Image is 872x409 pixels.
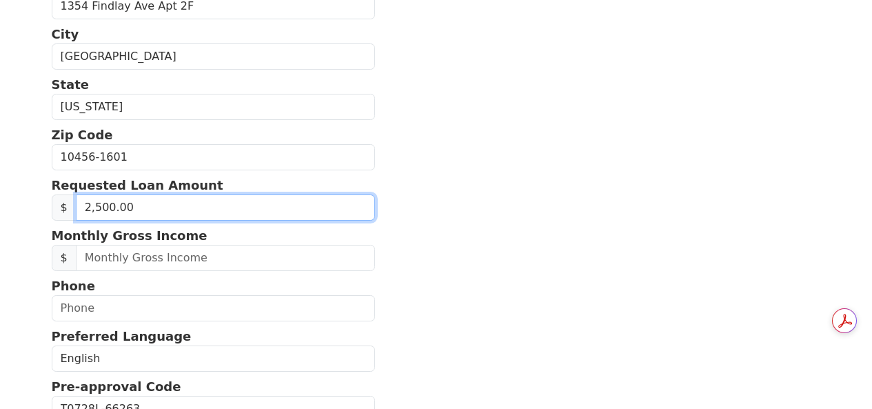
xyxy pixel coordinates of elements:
[76,245,375,271] input: Monthly Gross Income
[52,77,90,92] strong: State
[76,194,375,221] input: 0.00
[52,245,77,271] span: $
[52,279,95,293] strong: Phone
[52,194,77,221] span: $
[52,128,113,142] strong: Zip Code
[52,295,376,321] input: Phone
[52,43,376,70] input: City
[52,379,181,394] strong: Pre-approval Code
[52,226,376,245] p: Monthly Gross Income
[52,144,376,170] input: Zip Code
[52,329,192,343] strong: Preferred Language
[52,178,223,192] strong: Requested Loan Amount
[52,27,79,41] strong: City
